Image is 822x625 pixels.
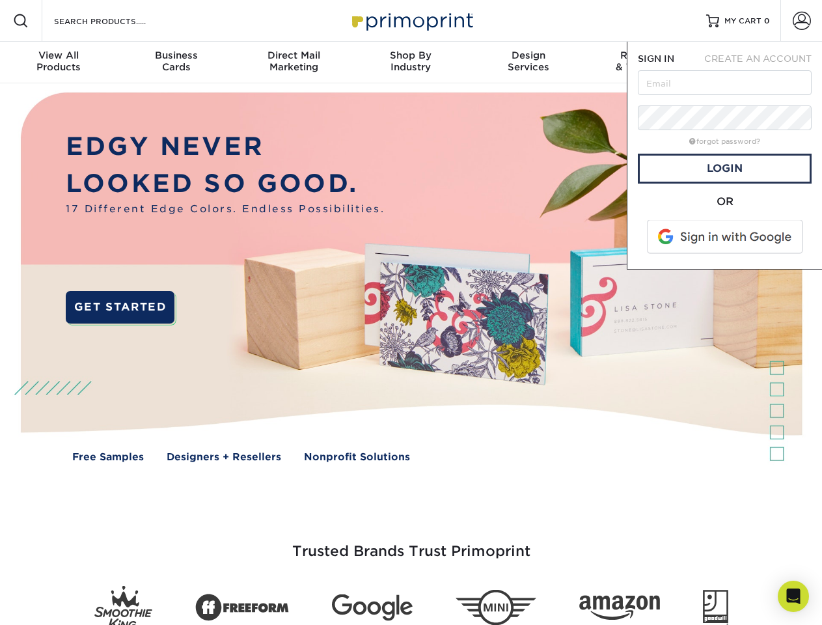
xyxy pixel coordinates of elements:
h3: Trusted Brands Trust Primoprint [31,512,792,576]
div: Cards [117,49,234,73]
img: Goodwill [703,590,728,625]
a: GET STARTED [66,291,174,324]
span: SIGN IN [638,53,674,64]
a: Resources& Templates [587,42,704,83]
p: EDGY NEVER [66,128,385,165]
a: BusinessCards [117,42,234,83]
img: Google [332,594,413,621]
span: Direct Mail [235,49,352,61]
a: Designers + Resellers [167,450,281,465]
div: Services [470,49,587,73]
span: Resources [587,49,704,61]
span: CREATE AN ACCOUNT [704,53,812,64]
a: Free Samples [72,450,144,465]
span: Business [117,49,234,61]
a: Login [638,154,812,184]
span: Design [470,49,587,61]
img: Primoprint [346,7,476,35]
span: Shop By [352,49,469,61]
span: 17 Different Edge Colors. Endless Possibilities. [66,202,385,217]
a: Direct MailMarketing [235,42,352,83]
span: 0 [764,16,770,25]
a: DesignServices [470,42,587,83]
input: Email [638,70,812,95]
div: Marketing [235,49,352,73]
a: forgot password? [689,137,760,146]
span: MY CART [724,16,761,27]
iframe: Google Customer Reviews [3,585,111,620]
p: LOOKED SO GOOD. [66,165,385,202]
div: & Templates [587,49,704,73]
img: Amazon [579,596,660,620]
a: Nonprofit Solutions [304,450,410,465]
div: Industry [352,49,469,73]
a: Shop ByIndustry [352,42,469,83]
div: OR [638,194,812,210]
input: SEARCH PRODUCTS..... [53,13,180,29]
div: Open Intercom Messenger [778,581,809,612]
